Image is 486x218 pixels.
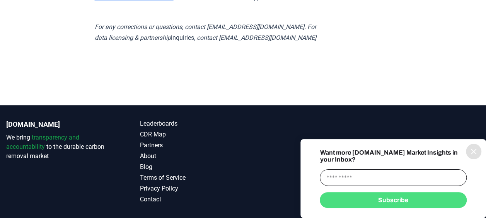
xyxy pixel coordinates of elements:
[140,184,243,193] a: Privacy Policy
[140,119,243,128] a: Leaderboards
[140,130,243,139] a: CDR Map
[140,162,243,172] a: Blog
[140,152,243,161] a: About
[194,34,316,41] em: , contact [EMAIL_ADDRESS][DOMAIN_NAME]
[140,173,243,182] a: Terms of Service
[140,141,243,150] a: Partners
[95,11,321,43] p: inquiries
[140,195,243,204] a: Contact
[6,134,79,150] span: transparency and accountability
[6,133,109,161] p: We bring to the durable carbon removal market
[95,23,316,41] em: For any corrections or questions, contact [EMAIL_ADDRESS][DOMAIN_NAME]. For data licensing & part...
[6,119,109,130] p: [DOMAIN_NAME]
